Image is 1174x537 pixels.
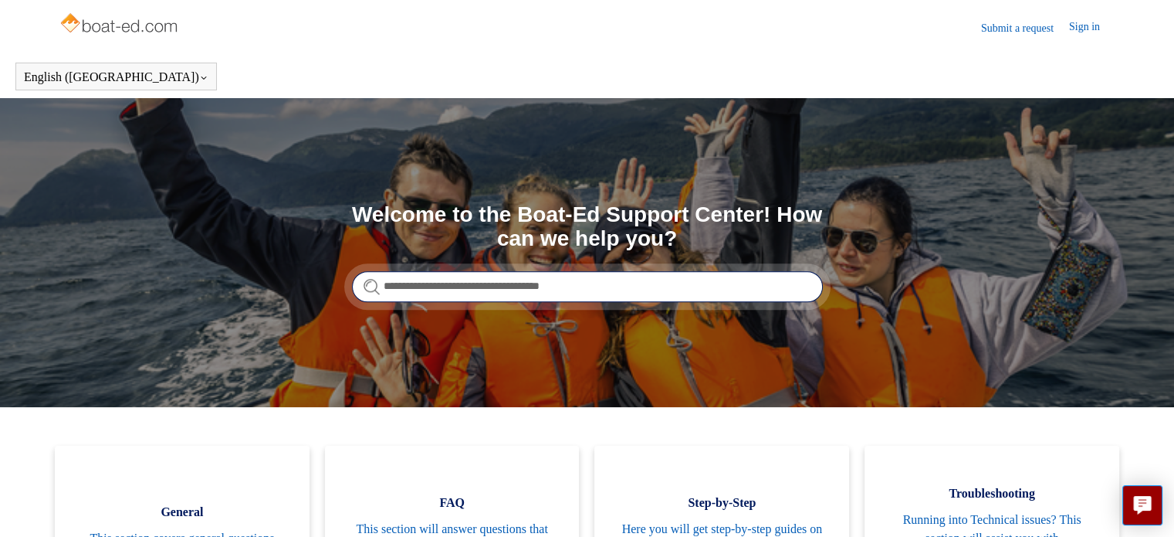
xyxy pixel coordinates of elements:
h1: Welcome to the Boat-Ed Support Center! How can we help you? [352,203,823,251]
input: Search [352,271,823,302]
button: English ([GEOGRAPHIC_DATA]) [24,70,208,84]
a: Submit a request [981,20,1069,36]
button: Live chat [1122,485,1162,525]
span: FAQ [348,494,557,512]
a: Sign in [1069,19,1115,37]
span: General [78,503,286,522]
span: Step-by-Step [617,494,826,512]
img: Boat-Ed Help Center home page [59,9,181,40]
span: Troubleshooting [888,484,1096,503]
